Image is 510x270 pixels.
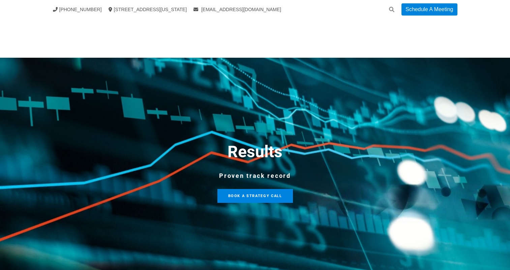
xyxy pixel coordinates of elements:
[53,7,102,12] a: [PHONE_NUMBER]
[109,7,187,12] a: [STREET_ADDRESS][US_STATE]
[228,142,282,161] font: Results
[193,7,281,12] a: [EMAIL_ADDRESS][DOMAIN_NAME]
[219,172,291,179] font: Proven track record
[401,3,457,16] a: Schedule A Meeting
[217,189,293,203] a: Book a Strategy Call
